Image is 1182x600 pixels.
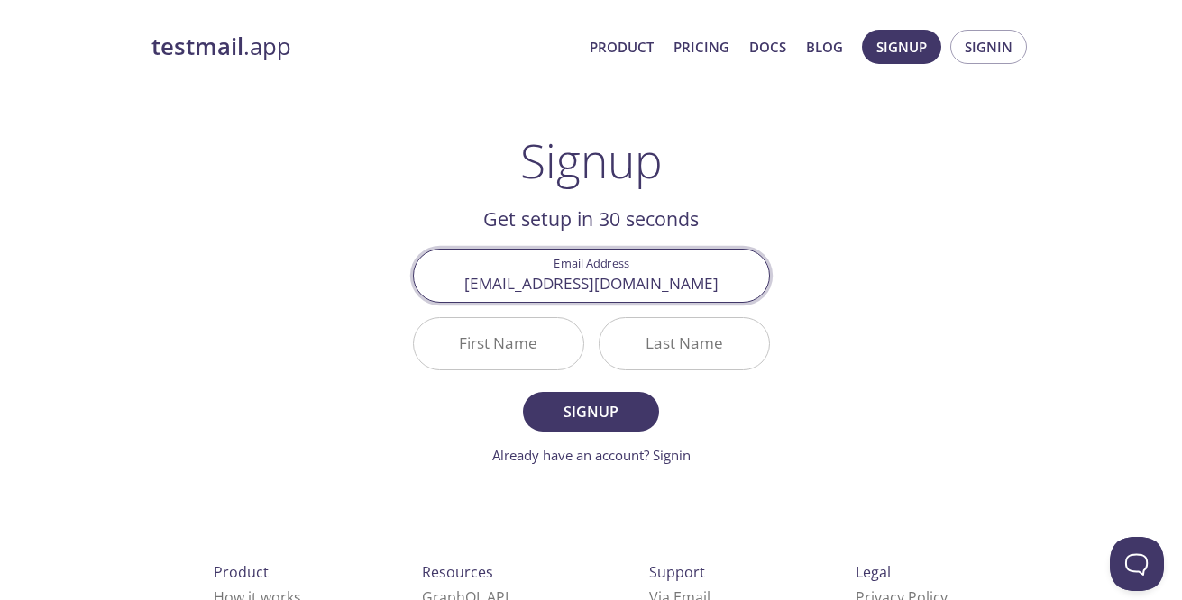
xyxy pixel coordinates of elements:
[806,35,843,59] a: Blog
[673,35,729,59] a: Pricing
[749,35,786,59] a: Docs
[520,133,663,187] h1: Signup
[413,204,770,234] h2: Get setup in 30 seconds
[151,32,575,62] a: testmail.app
[590,35,654,59] a: Product
[422,562,493,582] span: Resources
[1110,537,1164,591] iframe: Help Scout Beacon - Open
[856,562,891,582] span: Legal
[950,30,1027,64] button: Signin
[876,35,927,59] span: Signup
[965,35,1012,59] span: Signin
[214,562,269,582] span: Product
[862,30,941,64] button: Signup
[649,562,705,582] span: Support
[543,399,638,424] span: Signup
[492,446,691,464] a: Already have an account? Signin
[151,31,243,62] strong: testmail
[523,392,658,432] button: Signup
